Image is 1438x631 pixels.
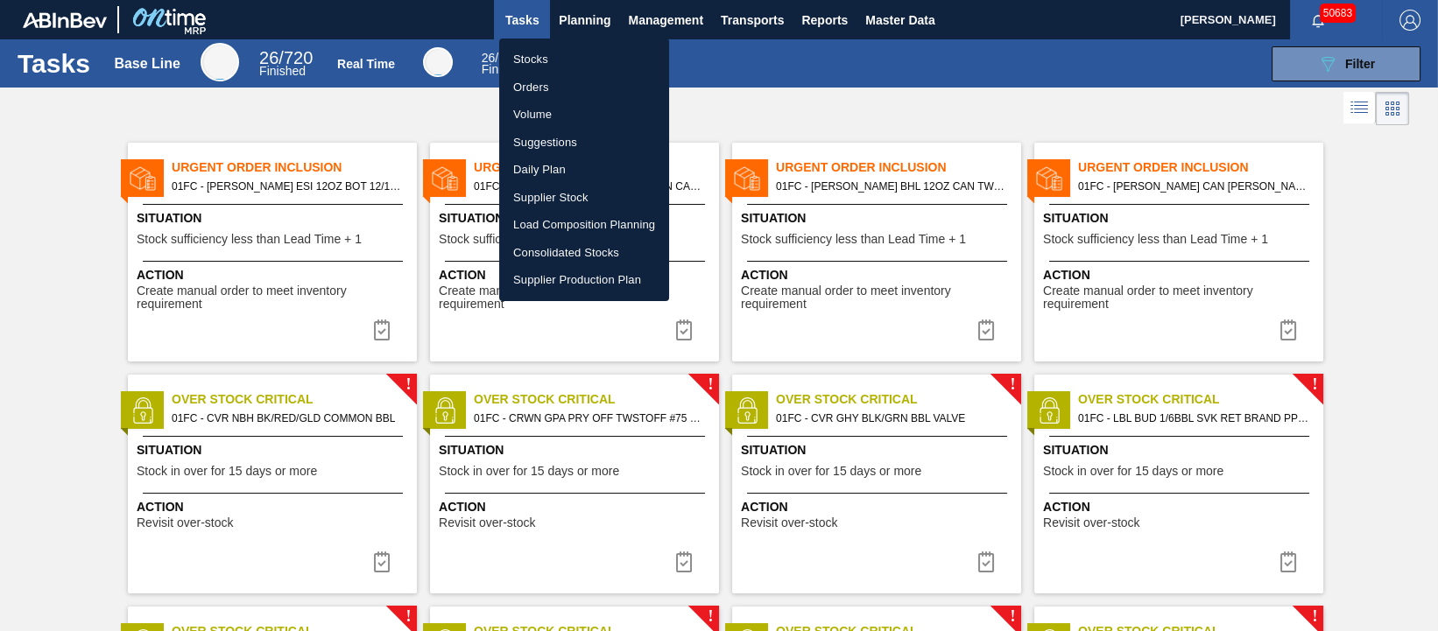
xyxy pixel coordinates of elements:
[499,156,669,184] a: Daily Plan
[499,184,669,212] a: Supplier Stock
[499,74,669,102] a: Orders
[499,46,669,74] a: Stocks
[499,101,669,129] a: Volume
[499,266,669,294] a: Supplier Production Plan
[499,211,669,239] a: Load Composition Planning
[499,129,669,157] a: Suggestions
[499,239,669,267] a: Consolidated Stocks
